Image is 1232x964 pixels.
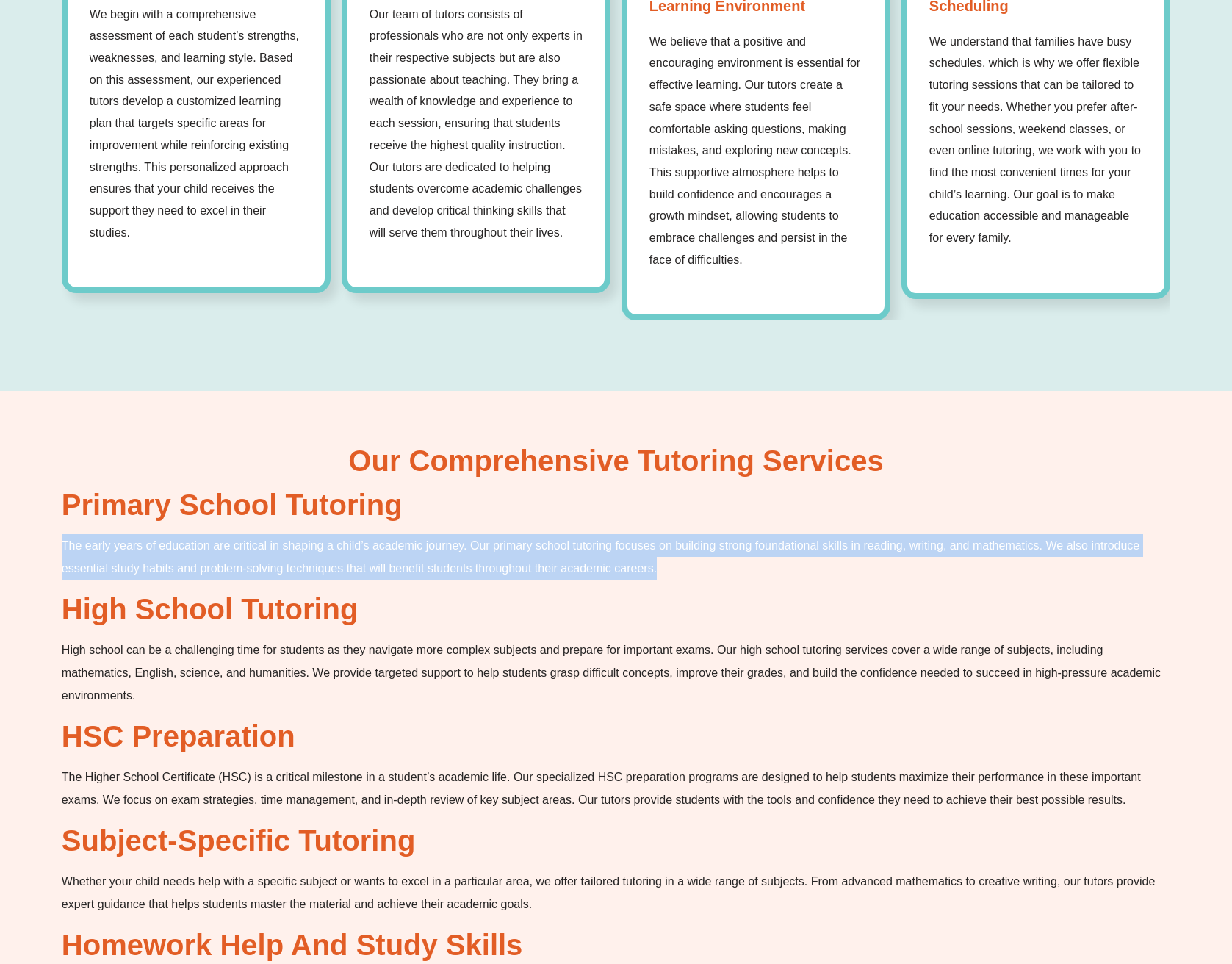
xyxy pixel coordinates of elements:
[649,31,862,271] p: We believe that a positive and encouraging environment is essential for effective learning. Our t...
[62,446,1170,475] h2: Our Comprehensive Tutoring Services
[62,490,1170,519] h2: Primary School Tutoring
[987,798,1232,964] iframe: Chat Widget
[62,766,1170,811] p: The Higher School Certificate (HSC) is a critical milestone in a student’s academic life. Our spe...
[929,31,1142,249] p: We understand that families have busy schedules, which is why we offer flexible tutoring sessions...
[62,534,1170,580] p: The early years of education are critical in shaping a child’s academic journey. Our primary scho...
[62,930,1170,960] h2: Homework Help and Study Skills
[370,4,583,244] p: Our team of tutors consists of professionals who are not only experts in their respective subject...
[62,826,1170,855] h2: Subject-Specific Tutoring
[62,870,1170,916] p: Whether your child needs help with a specific subject or wants to excel in a particular area, we ...
[62,594,1170,624] h2: High School Tutoring
[62,639,1170,707] p: High school can be a challenging time for students as they navigate more complex subjects and pre...
[62,722,1170,751] h2: HSC Preparation
[90,4,303,244] p: We begin with a comprehensive assessment of each student’s strengths, weaknesses, and learning st...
